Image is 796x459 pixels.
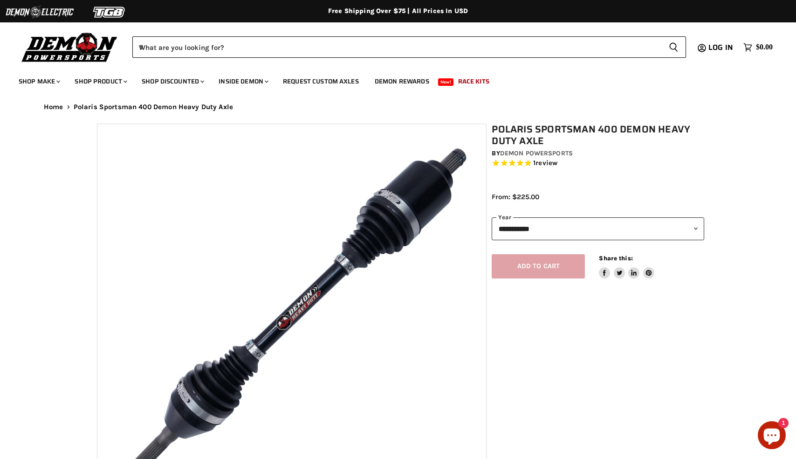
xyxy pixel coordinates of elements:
[492,217,704,240] select: year
[438,78,454,86] span: New!
[704,43,739,52] a: Log in
[500,149,573,157] a: Demon Powersports
[599,255,632,262] span: Share this:
[661,36,686,58] button: Search
[212,72,274,91] a: Inside Demon
[492,159,704,168] span: Rated 5.0 out of 5 stars 1 reviews
[533,159,557,167] span: 1 reviews
[535,159,557,167] span: review
[135,72,210,91] a: Shop Discounted
[12,72,66,91] a: Shop Make
[44,103,63,111] a: Home
[739,41,777,54] a: $0.00
[68,72,133,91] a: Shop Product
[25,103,771,111] nav: Breadcrumbs
[19,30,121,63] img: Demon Powersports
[25,7,771,15] div: Free Shipping Over $75 | All Prices In USD
[756,43,773,52] span: $0.00
[599,254,654,279] aside: Share this:
[492,148,704,159] div: by
[451,72,496,91] a: Race Kits
[755,421,789,452] inbox-online-store-chat: Shopify online store chat
[276,72,366,91] a: Request Custom Axles
[74,103,233,111] span: Polaris Sportsman 400 Demon Heavy Duty Axle
[492,193,539,201] span: From: $225.00
[708,42,733,53] span: Log in
[75,3,144,21] img: TGB Logo 2
[12,68,770,91] ul: Main menu
[368,72,436,91] a: Demon Rewards
[492,124,704,147] h1: Polaris Sportsman 400 Demon Heavy Duty Axle
[132,36,686,58] form: Product
[132,36,661,58] input: When autocomplete results are available use up and down arrows to review and enter to select
[5,3,75,21] img: Demon Electric Logo 2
